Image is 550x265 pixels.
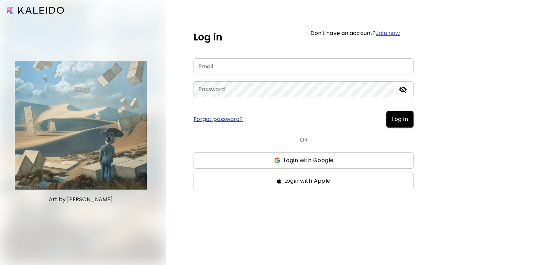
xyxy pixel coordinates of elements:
button: toggle password visibility [397,84,409,95]
span: Login with Apple [284,177,331,185]
span: Log in [392,115,408,123]
button: Log in [386,111,414,128]
p: OR [300,136,308,144]
span: Login with Google [284,156,334,165]
a: Join now [376,29,400,37]
button: ssLogin with Google [194,152,414,169]
button: ssLogin with Apple [194,173,414,189]
img: ss [274,157,281,164]
h6: Don't have an account? [310,31,400,36]
a: Forgot password? [194,117,243,122]
h5: Log in [194,30,222,45]
img: ss [277,178,282,184]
